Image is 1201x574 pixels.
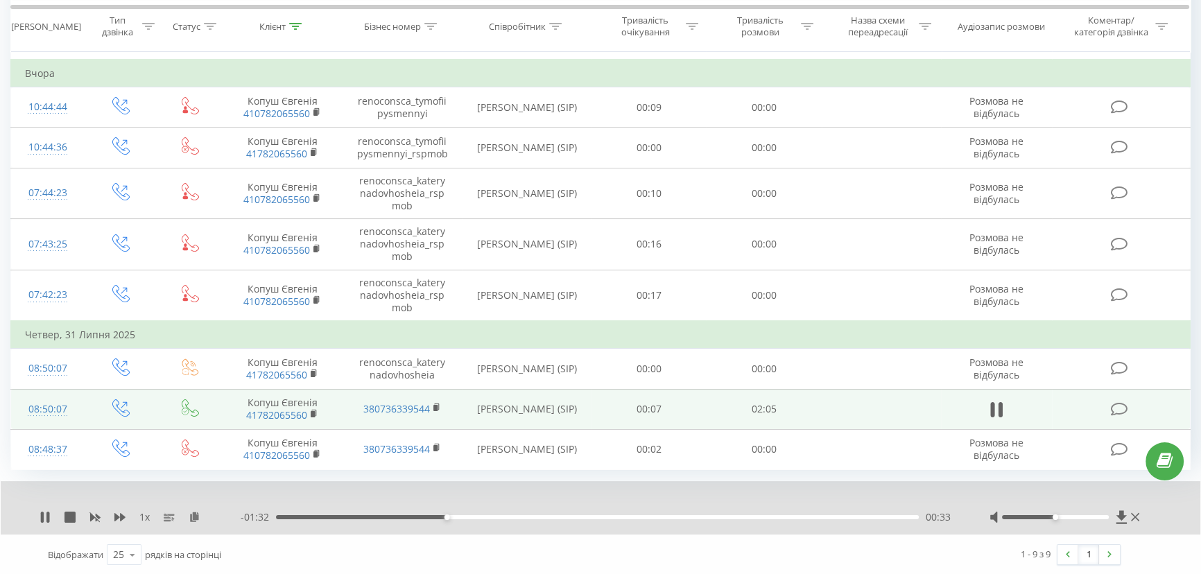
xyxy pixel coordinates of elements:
td: 00:00 [707,168,822,219]
td: Копуш Євгенія [223,429,343,469]
span: Розмова не відбулась [969,436,1023,462]
div: 25 [113,548,124,562]
td: Копуш Євгенія [223,168,343,219]
td: 00:00 [707,270,822,321]
td: Копуш Євгенія [223,87,343,128]
div: 10:44:36 [25,134,71,161]
a: 410782065560 [243,295,310,308]
td: renoconsca_katerynadovhosheia_rspmob [343,168,463,219]
td: 00:09 [591,87,706,128]
a: 410782065560 [243,243,310,256]
div: Тривалість розмови [723,15,797,38]
td: Копуш Євгенія [223,270,343,321]
a: 380736339544 [363,442,430,455]
div: 08:50:07 [25,396,71,423]
div: Тип дзвінка [97,15,139,38]
td: [PERSON_NAME] (SIP) [462,128,591,168]
td: [PERSON_NAME] (SIP) [462,349,591,389]
td: [PERSON_NAME] (SIP) [462,219,591,270]
td: Четвер, 31 Липня 2025 [11,321,1191,349]
td: 00:16 [591,219,706,270]
span: Відображати [48,548,103,561]
a: 41782065560 [246,368,307,381]
td: [PERSON_NAME] (SIP) [462,270,591,321]
div: Аудіозапис розмови [958,20,1045,32]
td: 02:05 [707,389,822,429]
span: рядків на сторінці [145,548,221,561]
a: 41782065560 [246,408,307,421]
td: 00:17 [591,270,706,321]
td: Копуш Євгенія [223,349,343,389]
a: 41782065560 [246,147,307,160]
a: 410782065560 [243,449,310,462]
td: renoconsca_tymofiipysmennyi_rspmob [343,128,463,168]
div: 07:43:25 [25,231,71,258]
a: 380736339544 [363,402,430,415]
div: Клієнт [259,20,286,32]
td: [PERSON_NAME] (SIP) [462,168,591,219]
div: Тривалість очікування [608,15,682,38]
td: renoconsca_tymofiipysmennyi [343,87,463,128]
div: Accessibility label [1053,514,1058,520]
div: 08:50:07 [25,355,71,382]
a: 1 [1078,545,1099,564]
td: 00:00 [707,349,822,389]
span: Розмова не відбулась [969,231,1023,256]
td: Копуш Євгенія [223,219,343,270]
span: 00:33 [926,510,951,524]
span: 1 x [139,510,150,524]
div: 10:44:44 [25,94,71,121]
div: Назва схеми переадресації [841,15,915,38]
div: 1 - 9 з 9 [1021,547,1051,561]
td: Копуш Євгенія [223,389,343,429]
div: Бізнес номер [364,20,421,32]
td: [PERSON_NAME] (SIP) [462,87,591,128]
td: [PERSON_NAME] (SIP) [462,429,591,469]
div: Статус [173,20,200,32]
td: 00:00 [707,219,822,270]
div: 08:48:37 [25,436,71,463]
div: 07:42:23 [25,281,71,308]
span: - 01:32 [241,510,276,524]
td: renoconsca_katerynadovhosheia [343,349,463,389]
td: renoconsca_katerynadovhosheia_rspmob [343,219,463,270]
td: Вчора [11,60,1191,87]
div: 07:44:23 [25,180,71,207]
div: Accessibility label [444,514,450,520]
td: [PERSON_NAME] (SIP) [462,389,591,429]
td: 00:00 [591,349,706,389]
span: Розмова не відбулась [969,134,1023,160]
td: 00:00 [591,128,706,168]
span: Розмова не відбулась [969,180,1023,206]
td: 00:02 [591,429,706,469]
td: renoconsca_katerynadovhosheia_rspmob [343,270,463,321]
div: Коментар/категорія дзвінка [1071,15,1152,38]
div: [PERSON_NAME] [11,20,81,32]
td: Копуш Євгенія [223,128,343,168]
td: 00:00 [707,128,822,168]
a: 410782065560 [243,193,310,206]
a: 410782065560 [243,107,310,120]
span: Розмова не відбулась [969,356,1023,381]
span: Розмова не відбулась [969,282,1023,308]
span: Розмова не відбулась [969,94,1023,120]
td: 00:10 [591,168,706,219]
td: 00:00 [707,429,822,469]
td: 00:07 [591,389,706,429]
div: Співробітник [489,20,546,32]
td: 00:00 [707,87,822,128]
